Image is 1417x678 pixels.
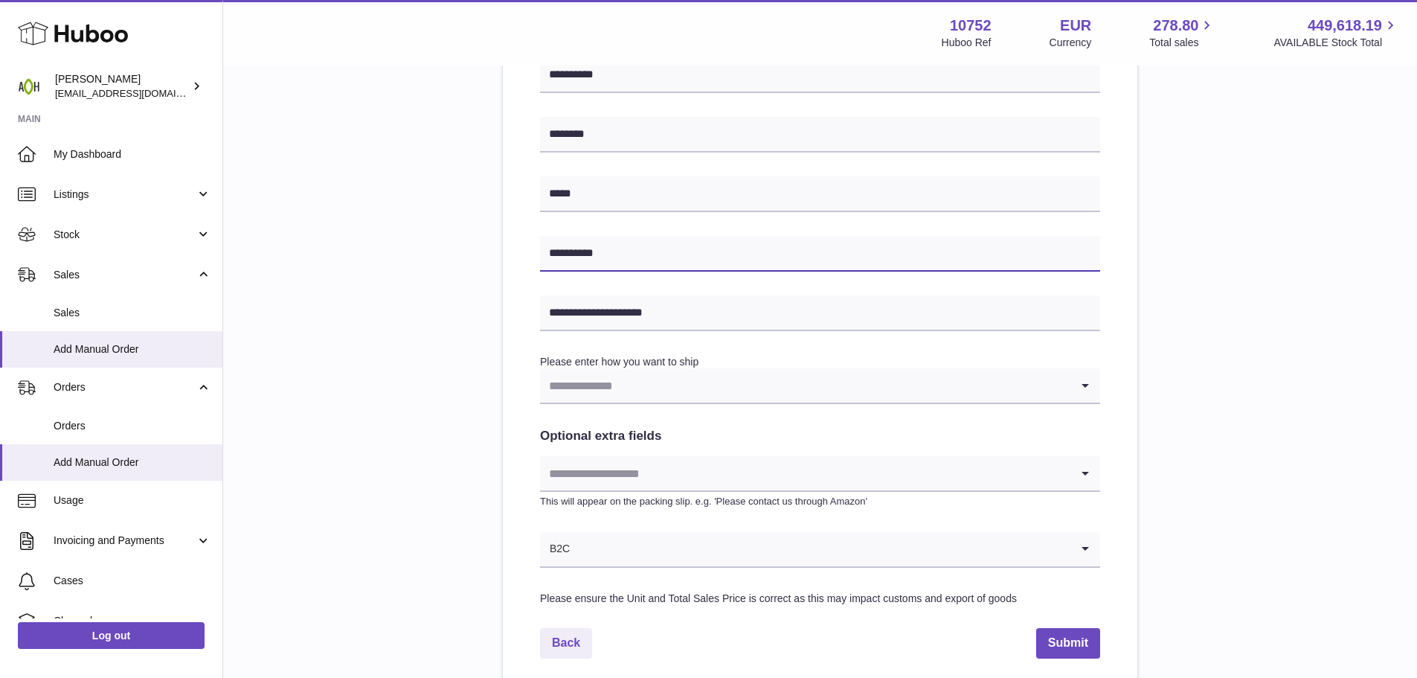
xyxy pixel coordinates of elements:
[54,306,211,320] span: Sales
[540,592,1100,606] div: Please ensure the Unit and Total Sales Price is correct as this may impact customs and export of ...
[942,36,992,50] div: Huboo Ref
[54,268,196,282] span: Sales
[1273,36,1399,50] span: AVAILABLE Stock Total
[540,532,571,566] span: B2C
[54,342,211,356] span: Add Manual Order
[1050,36,1092,50] div: Currency
[54,147,211,161] span: My Dashboard
[54,614,211,628] span: Channels
[1308,16,1382,36] span: 449,618.19
[540,356,698,368] label: Please enter how you want to ship
[18,75,40,97] img: internalAdmin-10752@internal.huboo.com
[1153,16,1198,36] span: 278.80
[54,419,211,433] span: Orders
[54,380,196,394] span: Orders
[1273,16,1399,50] a: 449,618.19 AVAILABLE Stock Total
[55,87,219,99] span: [EMAIL_ADDRESS][DOMAIN_NAME]
[1060,16,1091,36] strong: EUR
[1149,36,1215,50] span: Total sales
[54,493,211,508] span: Usage
[1036,628,1100,659] button: Submit
[571,532,1070,566] input: Search for option
[540,495,1100,508] p: This will appear on the packing slip. e.g. 'Please contact us through Amazon'
[540,628,592,659] a: Back
[1149,16,1215,50] a: 278.80 Total sales
[950,16,992,36] strong: 10752
[540,368,1100,404] div: Search for option
[540,456,1100,492] div: Search for option
[54,534,196,548] span: Invoicing and Payments
[540,456,1070,490] input: Search for option
[54,188,196,202] span: Listings
[540,532,1100,568] div: Search for option
[54,574,211,588] span: Cases
[540,428,1100,445] h2: Optional extra fields
[54,228,196,242] span: Stock
[18,622,205,649] a: Log out
[54,455,211,470] span: Add Manual Order
[540,368,1070,403] input: Search for option
[55,72,189,100] div: [PERSON_NAME]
